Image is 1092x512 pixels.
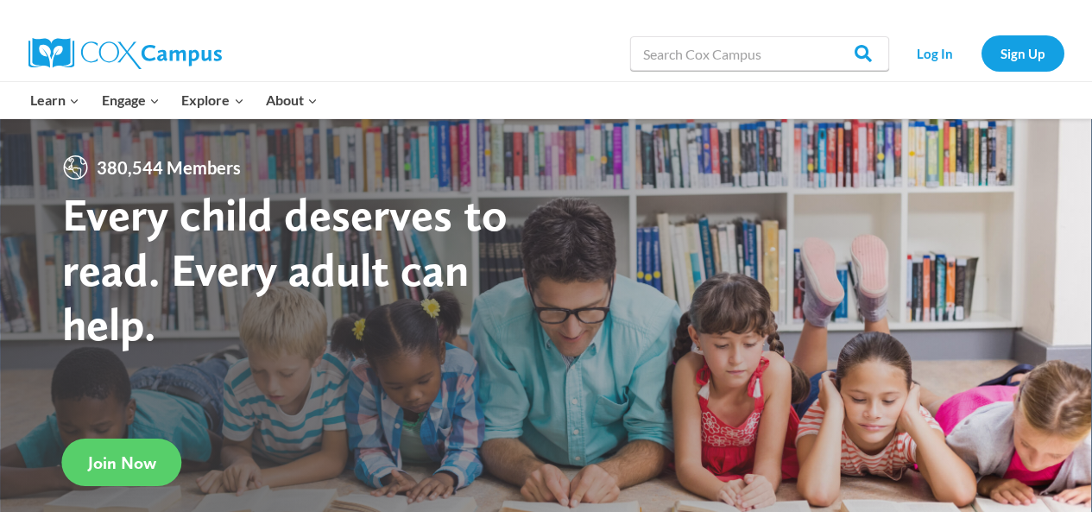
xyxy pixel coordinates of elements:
[88,452,156,473] span: Join Now
[20,82,329,118] nav: Primary Navigation
[266,89,318,111] span: About
[982,35,1064,71] a: Sign Up
[898,35,973,71] a: Log In
[28,38,222,69] img: Cox Campus
[62,186,508,351] strong: Every child deserves to read. Every adult can help.
[898,35,1064,71] nav: Secondary Navigation
[90,154,248,181] span: 380,544 Members
[181,89,243,111] span: Explore
[62,439,182,486] a: Join Now
[102,89,160,111] span: Engage
[30,89,79,111] span: Learn
[630,36,889,71] input: Search Cox Campus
